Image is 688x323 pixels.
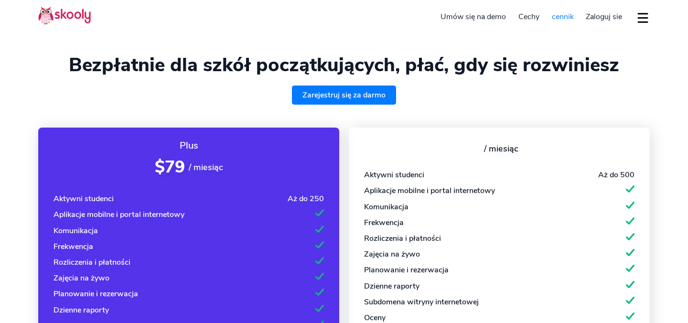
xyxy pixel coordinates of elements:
[364,281,419,291] div: Dzienne raporty
[364,233,441,244] div: Rozliczenia i płatności
[54,139,324,152] div: Plus
[54,226,98,236] div: Komunikacja
[364,170,424,180] div: Aktywni studenci
[435,9,513,24] a: Umów się na demo
[364,185,495,196] div: Aplikacje mobilne i portal internetowy
[38,54,650,76] h1: Bezpłatnie dla szkół początkujących, płać, gdy się rozwiniesz
[54,257,130,268] div: Rozliczenia i płatności
[288,194,324,204] div: Aż do 250
[512,9,546,24] a: Cechy
[189,161,223,173] span: / miesiąc
[484,143,518,154] span: / miesiąc
[364,249,420,259] div: Zajęcia na żywo
[586,11,622,22] span: Zaloguj sie
[54,289,138,299] div: Planowanie i rezerwacja
[54,209,184,220] div: Aplikacje mobilne i portal internetowy
[54,273,109,283] div: Zajęcia na żywo
[155,156,185,178] span: $79
[54,305,109,315] div: Dzienne raporty
[364,202,408,212] div: Komunikacja
[364,312,386,323] div: Oceny
[38,6,91,25] img: Skooly
[636,7,650,29] button: dropdown menu
[364,265,449,275] div: Planowanie i rezerwacja
[546,9,580,24] a: cennik
[364,297,479,307] div: Subdomena witryny internetowej
[54,194,114,204] div: Aktywni studenci
[364,217,404,228] div: Frekwencja
[580,9,628,24] a: Zaloguj sie
[54,241,93,252] div: Frekwencja
[552,11,574,22] span: cennik
[292,86,396,105] a: Zarejestruj się za darmo
[598,170,634,180] div: Aż do 500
